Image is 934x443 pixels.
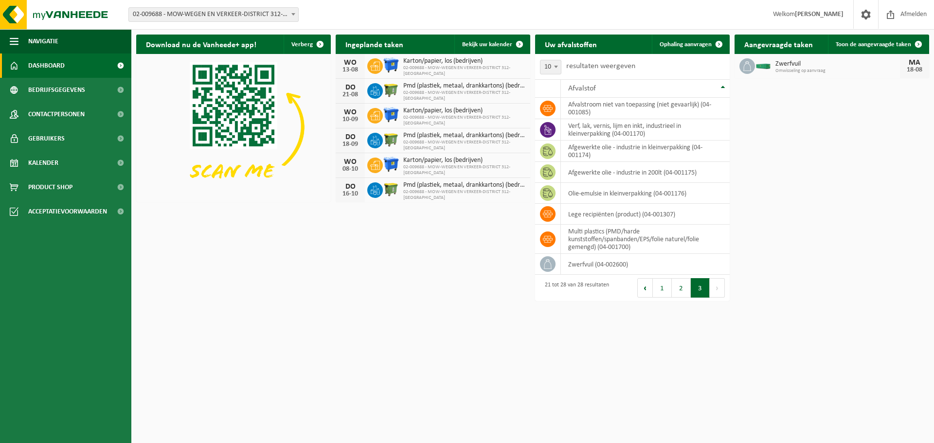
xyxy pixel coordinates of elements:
[755,61,772,70] img: HK-XC-20-GN-00
[462,41,512,48] span: Bekijk uw kalender
[905,59,924,67] div: MA
[341,84,360,91] div: DO
[28,175,72,199] span: Product Shop
[561,204,730,225] td: lege recipiënten (product) (04-001307)
[905,67,924,73] div: 18-08
[710,278,725,298] button: Next
[136,54,331,200] img: Download de VHEPlus App
[652,35,729,54] a: Ophaling aanvragen
[28,29,58,53] span: Navigatie
[383,131,399,148] img: WB-1100-HPE-GN-50
[454,35,529,54] a: Bekijk uw kalender
[403,140,525,151] span: 02-009688 - MOW-WEGEN EN VERKEER-DISTRICT 312-[GEOGRAPHIC_DATA]
[403,90,525,102] span: 02-009688 - MOW-WEGEN EN VERKEER-DISTRICT 312-[GEOGRAPHIC_DATA]
[568,85,596,92] span: Afvalstof
[403,107,525,115] span: Karton/papier, los (bedrijven)
[341,59,360,67] div: WO
[637,278,653,298] button: Previous
[341,158,360,166] div: WO
[540,60,561,74] span: 10
[691,278,710,298] button: 3
[341,191,360,197] div: 16-10
[828,35,928,54] a: Toon de aangevraagde taken
[28,102,85,126] span: Contactpersonen
[403,164,525,176] span: 02-009688 - MOW-WEGEN EN VERKEER-DISTRICT 312-[GEOGRAPHIC_DATA]
[403,157,525,164] span: Karton/papier, los (bedrijven)
[383,156,399,173] img: WB-1100-HPE-BE-01
[28,126,65,151] span: Gebruikers
[136,35,266,53] h2: Download nu de Vanheede+ app!
[735,35,823,53] h2: Aangevraagde taken
[403,132,525,140] span: Pmd (plastiek, metaal, drankkartons) (bedrijven)
[561,162,730,183] td: afgewerkte olie - industrie in 200lt (04-001175)
[836,41,911,48] span: Toon de aangevraagde taken
[403,189,525,201] span: 02-009688 - MOW-WEGEN EN VERKEER-DISTRICT 312-[GEOGRAPHIC_DATA]
[561,183,730,204] td: olie-emulsie in kleinverpakking (04-001176)
[653,278,672,298] button: 1
[28,78,85,102] span: Bedrijfsgegevens
[383,106,399,123] img: WB-1100-HPE-BE-01
[795,11,844,18] strong: [PERSON_NAME]
[540,277,609,299] div: 21 tot 28 van 28 resultaten
[403,65,525,77] span: 02-009688 - MOW-WEGEN EN VERKEER-DISTRICT 312-[GEOGRAPHIC_DATA]
[561,225,730,254] td: multi plastics (PMD/harde kunststoffen/spanbanden/EPS/folie naturel/folie gemengd) (04-001700)
[28,53,65,78] span: Dashboard
[129,8,298,21] span: 02-009688 - MOW-WEGEN EN VERKEER-DISTRICT 312-KORTRIJK - KORTRIJK
[128,7,299,22] span: 02-009688 - MOW-WEGEN EN VERKEER-DISTRICT 312-KORTRIJK - KORTRIJK
[28,151,58,175] span: Kalender
[672,278,691,298] button: 2
[341,141,360,148] div: 18-09
[341,133,360,141] div: DO
[561,98,730,119] td: afvalstroom niet van toepassing (niet gevaarlijk) (04-001085)
[341,183,360,191] div: DO
[535,35,607,53] h2: Uw afvalstoffen
[561,141,730,162] td: afgewerkte olie - industrie in kleinverpakking (04-001174)
[403,57,525,65] span: Karton/papier, los (bedrijven)
[660,41,712,48] span: Ophaling aanvragen
[28,199,107,224] span: Acceptatievoorwaarden
[336,35,413,53] h2: Ingeplande taken
[775,60,900,68] span: Zwerfvuil
[566,62,635,70] label: resultaten weergeven
[341,91,360,98] div: 21-08
[383,181,399,197] img: WB-1100-HPE-GN-50
[383,82,399,98] img: WB-1100-HPE-GN-50
[284,35,330,54] button: Verberg
[341,166,360,173] div: 08-10
[383,57,399,73] img: WB-1100-HPE-BE-01
[403,181,525,189] span: Pmd (plastiek, metaal, drankkartons) (bedrijven)
[775,68,900,74] span: Omwisseling op aanvraag
[403,82,525,90] span: Pmd (plastiek, metaal, drankkartons) (bedrijven)
[341,116,360,123] div: 10-09
[403,115,525,126] span: 02-009688 - MOW-WEGEN EN VERKEER-DISTRICT 312-[GEOGRAPHIC_DATA]
[561,254,730,275] td: zwerfvuil (04-002600)
[561,119,730,141] td: verf, lak, vernis, lijm en inkt, industrieel in kleinverpakking (04-001170)
[341,67,360,73] div: 13-08
[291,41,313,48] span: Verberg
[341,108,360,116] div: WO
